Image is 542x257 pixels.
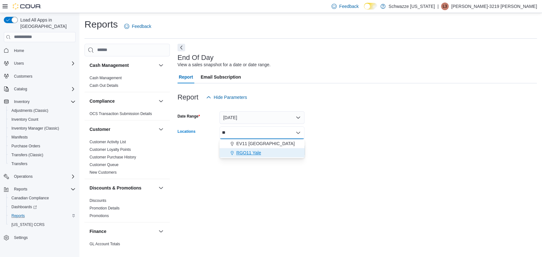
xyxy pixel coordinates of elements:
[9,212,76,220] span: Reports
[90,111,152,116] span: OCS Transaction Submission Details
[90,126,156,132] button: Customer
[1,46,78,55] button: Home
[11,85,76,93] span: Catalog
[443,3,447,10] span: L3
[9,142,76,150] span: Purchase Orders
[157,228,165,235] button: Finance
[84,74,170,92] div: Cash Management
[90,83,118,88] a: Cash Out Details
[90,155,136,159] a: Customer Purchase History
[236,140,295,147] span: EV11 [GEOGRAPHIC_DATA]
[90,98,115,104] h3: Compliance
[9,203,39,211] a: Dashboards
[14,235,28,240] span: Settings
[90,185,141,191] h3: Discounts & Promotions
[90,241,120,247] span: GL Account Totals
[1,185,78,194] button: Reports
[11,144,40,149] span: Purchase Orders
[9,116,41,123] a: Inventory Count
[9,142,43,150] a: Purchase Orders
[11,222,44,227] span: [US_STATE] CCRS
[90,249,117,254] span: GL Transactions
[90,228,156,235] button: Finance
[11,98,76,106] span: Inventory
[11,108,48,113] span: Adjustments (Classic)
[441,3,449,10] div: Logan-3219 Rossell
[9,133,76,141] span: Manifests
[90,206,120,210] a: Promotion Details
[122,20,154,33] a: Feedback
[9,133,30,141] a: Manifests
[90,139,126,145] span: Customer Activity List
[11,135,28,140] span: Manifests
[177,93,198,101] h3: Report
[219,139,304,148] button: EV11 [GEOGRAPHIC_DATA]
[6,159,78,168] button: Transfers
[6,115,78,124] button: Inventory Count
[11,72,76,80] span: Customers
[9,151,46,159] a: Transfers (Classic)
[14,174,33,179] span: Operations
[11,60,26,67] button: Users
[84,18,118,31] h1: Reports
[9,221,47,228] a: [US_STATE] CCRS
[9,125,76,132] span: Inventory Manager (Classic)
[9,221,76,228] span: Washington CCRS
[157,184,165,192] button: Discounts & Promotions
[90,98,156,104] button: Compliance
[177,129,196,134] label: Locations
[11,185,76,193] span: Reports
[1,97,78,106] button: Inventory
[11,185,30,193] button: Reports
[6,194,78,202] button: Canadian Compliance
[90,163,118,167] a: Customer Queue
[389,3,435,10] p: Schwazze [US_STATE]
[11,161,27,166] span: Transfers
[90,198,106,203] a: Discounts
[9,194,76,202] span: Canadian Compliance
[6,151,78,159] button: Transfers (Classic)
[11,196,49,201] span: Canadian Compliance
[84,138,170,179] div: Customer
[90,147,131,152] a: Customer Loyalty Points
[90,62,156,68] button: Cash Management
[11,152,43,157] span: Transfers (Classic)
[11,234,30,241] a: Settings
[339,3,358,10] span: Feedback
[177,44,185,51] button: Next
[18,17,76,29] span: Load All Apps in [GEOGRAPHIC_DATA]
[1,59,78,68] button: Users
[11,60,76,67] span: Users
[90,62,129,68] h3: Cash Management
[214,94,247,100] span: Hide Parameters
[1,85,78,93] button: Catalog
[157,61,165,69] button: Cash Management
[9,212,27,220] a: Reports
[157,97,165,105] button: Compliance
[219,148,304,157] button: RGO11 Yale
[90,242,120,246] a: GL Account Totals
[90,228,106,235] h3: Finance
[90,147,131,152] span: Customer Loyalty Points
[236,150,261,156] span: RGO11 Yale
[6,142,78,151] button: Purchase Orders
[90,170,117,175] a: New Customers
[6,220,78,229] button: [US_STATE] CCRS
[177,61,271,68] div: View a sales snapshot for a date or date range.
[11,117,38,122] span: Inventory Count
[84,197,170,222] div: Discounts & Promotions
[11,173,76,180] span: Operations
[11,126,59,131] span: Inventory Manager (Classic)
[296,130,301,135] button: Close list of options
[14,99,30,104] span: Inventory
[6,133,78,142] button: Manifests
[6,106,78,115] button: Adjustments (Classic)
[1,233,78,242] button: Settings
[179,71,193,83] span: Report
[219,111,304,124] button: [DATE]
[9,160,30,168] a: Transfers
[13,3,41,10] img: Cova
